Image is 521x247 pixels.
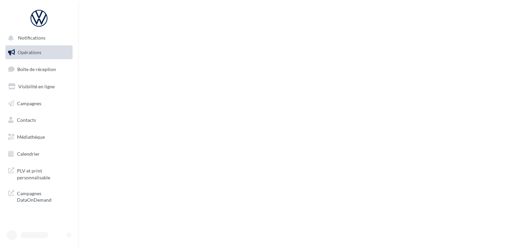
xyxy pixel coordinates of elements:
span: Médiathèque [17,134,45,140]
a: Opérations [4,45,74,60]
a: Médiathèque [4,130,74,144]
span: Notifications [18,35,45,41]
a: PLV et print personnalisable [4,163,74,183]
span: Boîte de réception [17,66,56,72]
span: Opérations [18,49,41,55]
span: Campagnes DataOnDemand [17,189,70,203]
span: Contacts [17,117,36,123]
a: Contacts [4,113,74,127]
span: Visibilité en ligne [18,84,55,89]
a: Boîte de réception [4,62,74,76]
span: Campagnes [17,100,41,106]
a: Calendrier [4,147,74,161]
span: Calendrier [17,151,40,157]
a: Visibilité en ligne [4,80,74,94]
span: PLV et print personnalisable [17,166,70,181]
a: Campagnes DataOnDemand [4,186,74,206]
a: Campagnes [4,96,74,111]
